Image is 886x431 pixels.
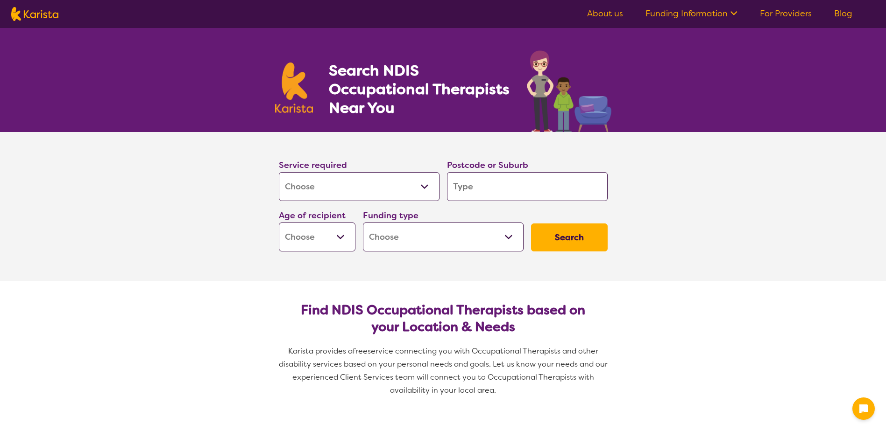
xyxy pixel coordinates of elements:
[645,8,737,19] a: Funding Information
[11,7,58,21] img: Karista logo
[329,61,510,117] h1: Search NDIS Occupational Therapists Near You
[834,8,852,19] a: Blog
[279,210,346,221] label: Age of recipient
[447,172,608,201] input: Type
[760,8,812,19] a: For Providers
[587,8,623,19] a: About us
[279,346,610,395] span: service connecting you with Occupational Therapists and other disability services based on your p...
[279,160,347,171] label: Service required
[531,223,608,251] button: Search
[286,302,600,335] h2: Find NDIS Occupational Therapists based on your Location & Needs
[527,50,611,132] img: occupational-therapy
[363,210,418,221] label: Funding type
[353,346,368,356] span: free
[288,346,353,356] span: Karista provides a
[275,63,313,113] img: Karista logo
[447,160,528,171] label: Postcode or Suburb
